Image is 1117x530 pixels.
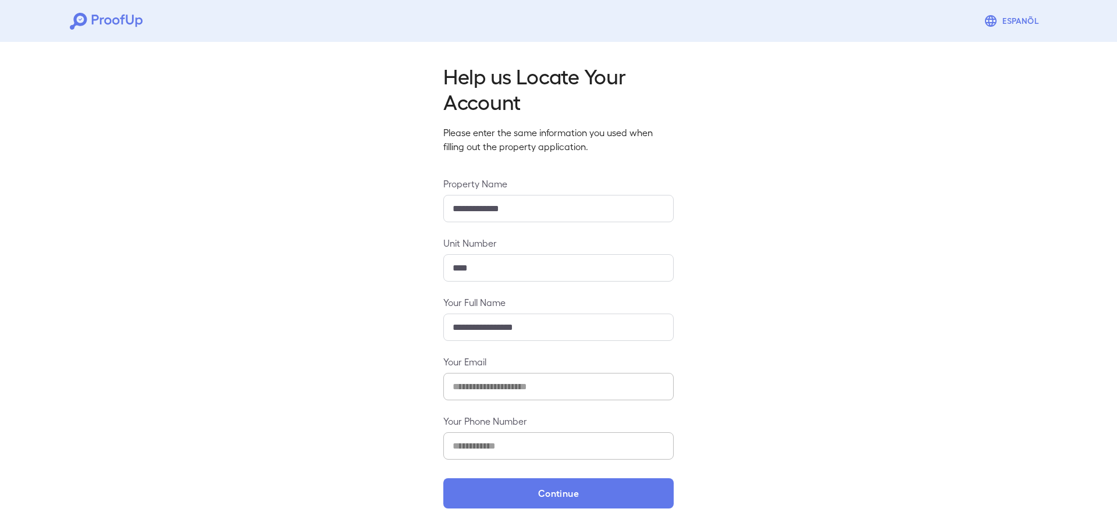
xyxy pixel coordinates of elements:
[443,478,674,508] button: Continue
[443,177,674,190] label: Property Name
[443,414,674,428] label: Your Phone Number
[443,296,674,309] label: Your Full Name
[979,9,1047,33] button: Espanõl
[443,63,674,114] h2: Help us Locate Your Account
[443,355,674,368] label: Your Email
[443,126,674,154] p: Please enter the same information you used when filling out the property application.
[443,236,674,250] label: Unit Number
